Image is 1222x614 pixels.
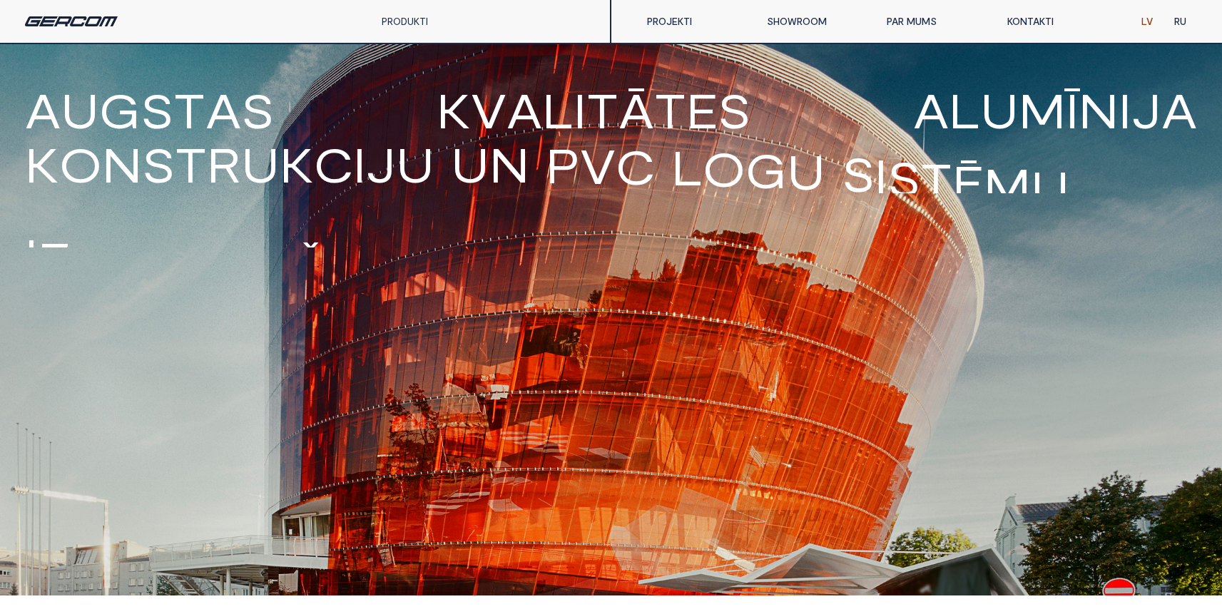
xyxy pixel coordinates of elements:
span: s [142,140,175,188]
span: e [686,86,718,134]
span: g [745,145,787,194]
span: A [25,86,61,134]
span: r [207,140,241,188]
span: ī [1066,86,1079,134]
span: i [353,140,366,188]
span: j [1131,86,1161,134]
span: i [574,86,586,134]
span: a [205,86,241,134]
span: g [99,86,141,134]
span: s [718,86,750,134]
span: V [580,141,616,190]
span: a [1161,86,1197,134]
span: G [71,239,112,287]
span: k [25,140,59,188]
span: u [61,86,99,134]
span: n [1079,86,1119,134]
a: PROJEKTI [636,7,756,36]
span: j [366,140,396,188]
span: A [112,242,148,291]
a: PAR MUMS [876,7,996,36]
span: T [148,242,180,291]
span: i [1119,86,1131,134]
a: RU [1164,7,1197,36]
span: m [1019,86,1066,134]
span: l [949,86,980,134]
span: s [842,149,875,198]
span: a [913,86,949,134]
span: C [616,142,655,190]
span: n [102,140,142,188]
span: k [280,140,314,188]
span: ē [952,158,984,206]
span: u [451,140,489,188]
a: PRODUKTI [382,15,428,27]
span: n [489,140,529,188]
span: t [654,86,686,134]
span: I [25,231,38,280]
span: s [141,86,173,134]
span: A [180,242,215,291]
span: V [215,242,251,291]
span: A [327,242,362,291]
span: V [1160,173,1197,222]
span: a [506,86,542,134]
span: V [1086,166,1123,215]
span: Z [38,235,71,283]
span: t [920,155,952,204]
span: ā [618,86,654,134]
span: V [1123,170,1160,218]
span: u [980,86,1019,134]
span: m [984,160,1031,209]
span: s [887,153,920,202]
span: u [787,147,825,195]
span: u [396,140,434,188]
span: O [251,242,294,291]
span: l [542,86,574,134]
span: k [437,86,471,134]
span: A [402,242,438,291]
span: u [1031,163,1069,212]
a: KONTAKTI [997,7,1116,36]
span: v [471,86,506,134]
span: Š [294,242,327,291]
span: l [671,143,703,191]
span: t [586,86,618,134]
span: s [241,86,274,134]
span: o [703,144,745,193]
a: SHOWROOM [756,7,876,36]
a: LV [1131,7,1164,36]
span: P [546,140,580,189]
span: o [59,140,102,188]
span: N [362,242,402,291]
span: i [875,151,887,200]
span: t [173,86,205,134]
span: c [314,140,353,188]
span: u [241,140,280,188]
span: t [175,140,207,188]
